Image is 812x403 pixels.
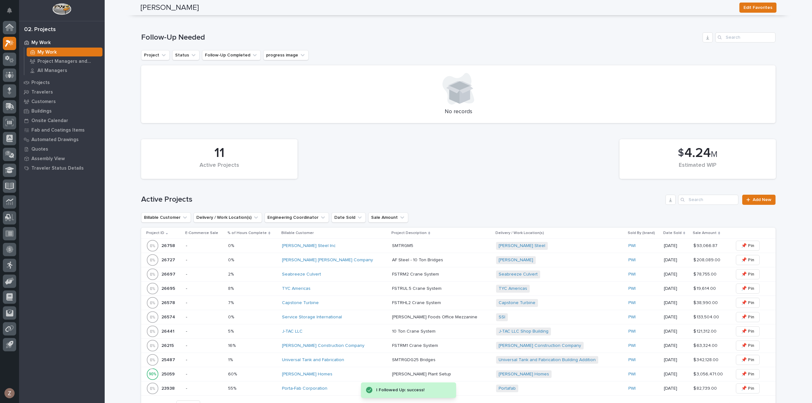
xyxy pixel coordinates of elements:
p: - [186,372,223,377]
span: 📌 Pin [741,270,754,278]
button: Date Sold [331,212,366,223]
p: - [186,357,223,363]
h2: [PERSON_NAME] [141,3,199,12]
p: - [186,343,223,348]
p: E-Commerce Sale [185,230,218,237]
p: [DATE] [664,286,688,291]
span: 📌 Pin [741,313,754,321]
button: Edit Favorites [739,3,776,13]
p: $ 63,324.00 [693,342,719,348]
p: Sold By (brand) [628,230,655,237]
a: My Work [19,38,105,47]
button: Engineering Coordinator [265,212,329,223]
p: No records [149,108,768,115]
p: 23938 [161,385,176,391]
a: PWI [628,372,636,377]
span: 📌 Pin [741,242,754,250]
p: 60% [228,370,238,377]
a: Customers [19,97,105,106]
p: FSTRM1 Crane System [392,342,439,348]
button: Status [172,50,200,60]
tr: 2669726697 -2%2% Seabreeze Culvert FSTRM2 Crane SystemFSTRM2 Crane System Seabreeze Culvert PWI [... [141,267,776,282]
p: - [186,286,223,291]
p: 26574 [161,313,176,320]
h1: Follow-Up Needed [141,33,700,42]
p: 26215 [161,342,175,348]
a: [PERSON_NAME] [PERSON_NAME] Company [282,257,373,263]
p: 55% [228,385,238,391]
p: [DATE] [664,357,688,363]
a: Fab and Coatings Items [19,125,105,135]
p: $ 38,990.00 [693,299,719,306]
p: Project Managers and Engineers [37,59,100,64]
tr: 2621526215 -16%16% [PERSON_NAME] Construction Company FSTRM1 Crane SystemFSTRM1 Crane System [PER... [141,339,776,353]
a: Capstone Turbine [499,300,535,306]
a: Quotes [19,144,105,154]
input: Search [678,195,738,205]
p: 0% [228,256,235,263]
p: [DATE] [664,272,688,277]
span: 📌 Pin [741,370,754,378]
button: Notifications [3,4,16,17]
tr: 2644126441 -5%5% J-TAC LLC 10 Ton Crane System10 Ton Crane System J-TAC LLC Shop Building PWI [DA... [141,324,776,339]
tr: 2669526695 -8%8% TYC Americas FSTRUL.5 Crane SystemFSTRUL.5 Crane System TYC Americas PWI [DATE]$... [141,282,776,296]
button: 📌 Pin [736,326,760,336]
button: 📌 Pin [736,355,760,365]
a: TYC Americas [282,286,311,291]
a: [PERSON_NAME] Construction Company [282,343,364,348]
p: [DATE] [664,386,688,391]
a: [PERSON_NAME] Steel [499,243,545,249]
p: 26578 [161,299,176,306]
p: $ 208,089.00 [693,256,722,263]
button: 📌 Pin [736,383,760,393]
p: 26697 [161,270,177,277]
a: Assembly View [19,154,105,163]
p: Automated Drawings [31,137,79,143]
p: Project ID [146,230,164,237]
a: Projects [19,78,105,87]
p: [DATE] [664,329,688,334]
span: 📌 Pin [741,385,754,392]
a: Buildings [19,106,105,116]
a: PWI [628,272,636,277]
p: [DATE] [664,343,688,348]
input: Search [715,32,776,42]
p: [DATE] [664,372,688,377]
a: TYC Americas [499,286,527,291]
p: 8% [228,285,235,291]
a: Onsite Calendar [19,116,105,125]
a: Universal Tank and Fabrication Building Addition [499,357,596,363]
p: 1% [228,356,234,363]
p: $ 121,312.00 [693,328,718,334]
p: SMTRGDG25 Bridges [392,356,437,363]
p: My Work [37,49,57,55]
a: Automated Drawings [19,135,105,144]
p: 10 Ton Crane System [392,328,437,334]
button: Sale Amount [368,212,408,223]
div: 11 [152,145,287,161]
a: PWI [628,286,636,291]
a: [PERSON_NAME] Steel Inc [282,243,336,249]
p: Billable Customer [281,230,314,237]
button: Billable Customer [141,212,191,223]
p: Quotes [31,146,48,152]
p: 25487 [161,356,176,363]
p: - [186,272,223,277]
a: Add New [742,195,776,205]
p: [PERSON_NAME] Plant Setup [392,370,452,377]
span: 📌 Pin [741,342,754,349]
span: M [711,150,717,159]
p: 0% [228,313,235,320]
h1: Active Projects [141,195,663,204]
a: All Managers [24,66,105,75]
p: [DATE] [664,243,688,249]
button: Follow-Up Completed [202,50,261,60]
p: 7% [228,299,235,306]
a: PWI [628,386,636,391]
div: 02. Projects [24,26,56,33]
button: progress image [263,50,309,60]
a: Porta-Fab Corporation [282,386,327,391]
p: [PERSON_NAME] Foods Office Mezzanine [392,313,479,320]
